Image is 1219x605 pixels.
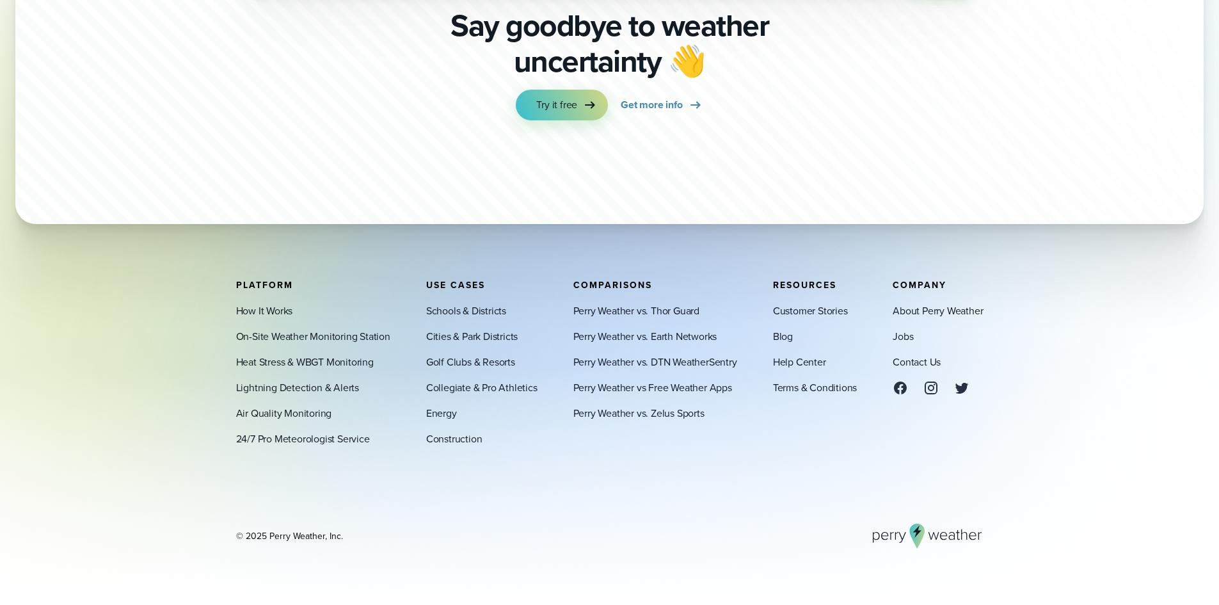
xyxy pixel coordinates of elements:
a: Heat Stress & WBGT Monitoring [236,354,374,369]
span: Platform [236,278,293,291]
a: Perry Weather vs. Zelus Sports [573,405,705,421]
a: Contact Us [893,354,941,369]
a: Terms & Conditions [773,380,857,395]
a: Help Center [773,354,826,369]
a: Golf Clubs & Resorts [426,354,515,369]
a: Lightning Detection & Alerts [236,380,359,395]
a: Try it free [516,90,608,120]
a: Jobs [893,328,913,344]
a: Construction [426,431,482,446]
span: Comparisons [573,278,652,291]
a: Cities & Park Districts [426,328,518,344]
div: © 2025 Perry Weather, Inc. [236,529,343,542]
a: Perry Weather vs. Thor Guard [573,303,699,318]
a: On-Site Weather Monitoring Station [236,328,390,344]
a: Air Quality Monitoring [236,405,332,421]
a: Collegiate & Pro Athletics [426,380,538,395]
a: About Perry Weather [893,303,983,318]
a: Schools & Districts [426,303,506,318]
span: Resources [773,278,836,291]
a: Perry Weather vs Free Weather Apps [573,380,732,395]
a: 24/7 Pro Meteorologist Service [236,431,370,446]
span: Company [893,278,946,291]
span: Use Cases [426,278,485,291]
p: Say goodbye to weather uncertainty 👋 [446,8,774,79]
a: Perry Weather vs. Earth Networks [573,328,717,344]
a: Perry Weather vs. DTN WeatherSentry [573,354,737,369]
span: Get more info [621,97,682,113]
a: Blog [773,328,793,344]
a: Get more info [621,90,703,120]
a: How It Works [236,303,293,318]
a: Energy [426,405,457,421]
span: Try it free [536,97,577,113]
a: Customer Stories [773,303,848,318]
